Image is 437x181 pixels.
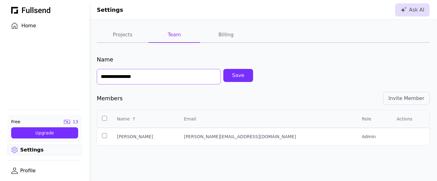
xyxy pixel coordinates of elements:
[362,116,371,122] div: Role
[11,127,78,138] button: Upgrade
[7,165,82,176] a: Profile
[11,119,20,125] div: Free
[388,95,424,102] div: Invite Member
[223,69,253,82] button: Save
[184,116,196,122] div: Email
[97,94,123,103] div: Members
[200,27,252,43] button: Billing
[400,6,424,14] div: Ask AI
[149,27,200,43] button: Team
[97,55,113,64] div: Name
[362,134,376,139] span: Admin
[184,134,296,139] span: [PERSON_NAME][EMAIL_ADDRESS][DOMAIN_NAME]
[117,116,130,122] div: Name
[228,72,248,79] div: Save
[395,3,430,16] button: Ask AI
[132,116,136,122] div: ↑
[73,119,78,125] div: 13
[97,27,149,43] button: Projects
[383,92,430,105] button: Invite Member
[7,20,82,31] a: Home
[21,22,78,29] div: Home
[397,116,412,122] div: Actions
[97,6,123,14] h1: Settings
[16,130,73,136] div: Upgrade
[7,145,82,155] a: Settings
[117,134,153,139] span: [PERSON_NAME]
